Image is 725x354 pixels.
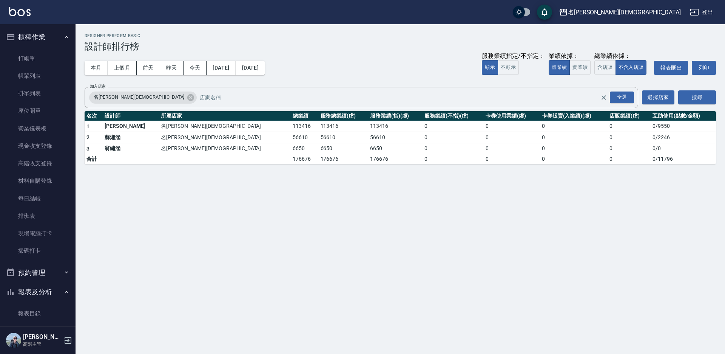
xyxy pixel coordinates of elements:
[85,111,716,165] table: a dense table
[3,190,72,207] a: 每日結帳
[3,322,72,340] a: 消費分析儀表板
[568,8,681,17] div: 名[PERSON_NAME][DEMOGRAPHIC_DATA]
[198,91,614,104] input: 店家名稱
[484,143,540,154] td: 0
[184,61,207,75] button: 今天
[291,121,318,132] td: 113416
[556,5,684,20] button: 名[PERSON_NAME][DEMOGRAPHIC_DATA]
[103,111,159,121] th: 設計師
[319,111,368,121] th: 服務總業績(虛)
[540,143,608,154] td: 0
[3,50,72,67] a: 打帳單
[89,92,197,104] div: 名[PERSON_NAME][DEMOGRAPHIC_DATA]
[549,60,570,75] button: 虛業績
[498,60,519,75] button: 不顯示
[23,341,62,348] p: 高階主管
[159,111,291,121] th: 所屬店家
[291,132,318,143] td: 56610
[3,263,72,283] button: 預約管理
[537,5,552,20] button: save
[291,143,318,154] td: 6650
[569,60,591,75] button: 實業績
[678,90,716,104] button: 搜尋
[6,333,21,348] img: Person
[3,27,72,47] button: 櫃檯作業
[86,134,89,140] span: 2
[482,60,498,75] button: 顯示
[108,61,137,75] button: 上個月
[687,5,716,19] button: 登出
[651,143,716,154] td: 0 / 0
[368,132,423,143] td: 56610
[540,132,608,143] td: 0
[484,111,540,121] th: 卡券使用業績(虛)
[484,121,540,132] td: 0
[86,146,89,152] span: 3
[423,154,484,164] td: 0
[423,132,484,143] td: 0
[608,111,651,121] th: 店販業績(虛)
[236,61,265,75] button: [DATE]
[540,154,608,164] td: 0
[319,132,368,143] td: 56610
[610,92,634,103] div: 全選
[291,154,318,164] td: 176676
[89,93,189,101] span: 名[PERSON_NAME][DEMOGRAPHIC_DATA]
[484,132,540,143] td: 0
[3,242,72,259] a: 掃碼打卡
[692,61,716,75] button: 列印
[615,60,647,75] button: 不含入店販
[85,33,716,38] h2: Designer Perform Basic
[594,52,650,60] div: 總業績依據：
[319,143,368,154] td: 6650
[291,111,318,121] th: 總業績
[654,61,688,75] button: 報表匯出
[85,41,716,52] h3: 設計師排行榜
[207,61,236,75] button: [DATE]
[3,155,72,172] a: 高階收支登錄
[423,111,484,121] th: 服務業績(不指)(虛)
[594,60,615,75] button: 含店販
[103,132,159,143] td: 蘇湘涵
[86,123,89,129] span: 1
[368,154,423,164] td: 176676
[3,85,72,102] a: 掛單列表
[160,61,184,75] button: 昨天
[368,121,423,132] td: 113416
[103,121,159,132] td: [PERSON_NAME]
[423,143,484,154] td: 0
[9,7,31,16] img: Logo
[651,111,716,121] th: 互助使用(點數/金額)
[599,92,609,103] button: Clear
[159,121,291,132] td: 名[PERSON_NAME][DEMOGRAPHIC_DATA]
[540,111,608,121] th: 卡券販賣(入業績)(虛)
[651,154,716,164] td: 0 / 11796
[319,121,368,132] td: 113416
[368,111,423,121] th: 服務業績(指)(虛)
[423,121,484,132] td: 0
[85,61,108,75] button: 本月
[651,121,716,132] td: 0 / 9550
[3,225,72,242] a: 現場電腦打卡
[484,154,540,164] td: 0
[3,120,72,137] a: 營業儀表板
[608,132,651,143] td: 0
[3,67,72,85] a: 帳單列表
[159,132,291,143] td: 名[PERSON_NAME][DEMOGRAPHIC_DATA]
[90,84,106,89] label: 加入店家
[3,207,72,225] a: 排班表
[608,143,651,154] td: 0
[103,143,159,154] td: 翁繡涵
[482,52,545,60] div: 服務業績指定/不指定：
[368,143,423,154] td: 6650
[23,333,62,341] h5: [PERSON_NAME]
[3,172,72,189] a: 材料自購登錄
[3,137,72,155] a: 現金收支登錄
[319,154,368,164] td: 176676
[3,305,72,322] a: 報表目錄
[608,154,651,164] td: 0
[137,61,160,75] button: 前天
[3,102,72,120] a: 座位開單
[85,111,103,121] th: 名次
